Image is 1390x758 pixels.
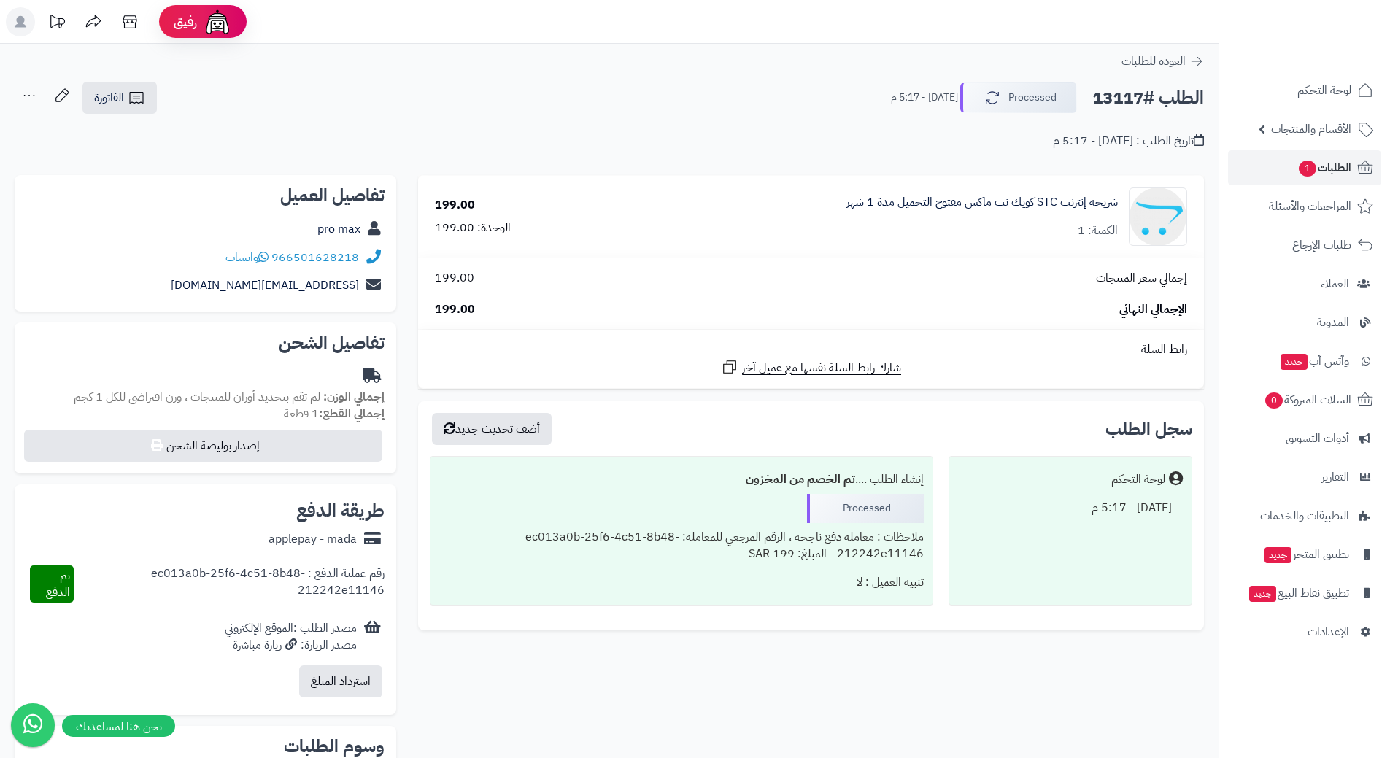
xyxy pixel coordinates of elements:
a: لوحة التحكم [1228,73,1381,108]
a: شريحة إنترنت STC كويك نت ماكس مفتوح التحميل مدة 1 شهر [846,194,1118,211]
span: الطلبات [1297,158,1351,178]
button: إصدار بوليصة الشحن [24,430,382,462]
span: الأقسام والمنتجات [1271,119,1351,139]
div: الوحدة: 199.00 [435,220,511,236]
img: logo-2.png [1291,29,1376,60]
div: مصدر الطلب :الموقع الإلكتروني [225,620,357,654]
span: تطبيق نقاط البيع [1248,583,1349,603]
a: أدوات التسويق [1228,421,1381,456]
span: الفاتورة [94,89,124,107]
div: الكمية: 1 [1078,223,1118,239]
strong: إجمالي الوزن: [323,388,385,406]
div: إنشاء الطلب .... [439,465,923,494]
small: [DATE] - 5:17 م [891,90,958,105]
span: لم تقم بتحديد أوزان للمنتجات ، وزن افتراضي للكل 1 كجم [74,388,320,406]
a: طلبات الإرجاع [1228,228,1381,263]
img: ai-face.png [203,7,232,36]
span: العملاء [1321,274,1349,294]
span: المدونة [1317,312,1349,333]
h2: الطلب #13117 [1092,83,1204,113]
span: جديد [1281,354,1308,370]
a: 966501628218 [271,249,359,266]
a: التطبيقات والخدمات [1228,498,1381,533]
a: تطبيق المتجرجديد [1228,537,1381,572]
div: تاريخ الطلب : [DATE] - 5:17 م [1053,133,1204,150]
a: تطبيق نقاط البيعجديد [1228,576,1381,611]
h2: طريقة الدفع [296,502,385,519]
span: التطبيقات والخدمات [1260,506,1349,526]
a: وآتس آبجديد [1228,344,1381,379]
span: جديد [1249,586,1276,602]
button: أضف تحديث جديد [432,413,552,445]
div: رقم عملية الدفع : ec013a0b-25f6-4c51-8b48-212242e11146 [74,565,385,603]
div: لوحة التحكم [1111,471,1165,488]
h2: تفاصيل العميل [26,187,385,204]
span: 199.00 [435,270,474,287]
a: السلات المتروكة0 [1228,382,1381,417]
span: شارك رابط السلة نفسها مع عميل آخر [742,360,901,376]
span: أدوات التسويق [1286,428,1349,449]
small: 1 قطعة [284,405,385,422]
span: وآتس آب [1279,351,1349,371]
h2: تفاصيل الشحن [26,334,385,352]
div: تنبيه العميل : لا [439,568,923,597]
a: المراجعات والأسئلة [1228,189,1381,224]
button: Processed [960,82,1077,113]
a: التقارير [1228,460,1381,495]
a: العودة للطلبات [1121,53,1204,70]
span: تم الدفع [46,567,70,601]
div: ملاحظات : معاملة دفع ناجحة ، الرقم المرجعي للمعاملة: ec013a0b-25f6-4c51-8b48-212242e11146 - المبل... [439,523,923,568]
img: no_image-90x90.png [1130,187,1186,246]
a: الطلبات1 [1228,150,1381,185]
div: رابط السلة [424,341,1198,358]
a: [EMAIL_ADDRESS][DOMAIN_NAME] [171,276,359,294]
div: applepay - mada [269,531,357,548]
span: الإجمالي النهائي [1119,301,1187,318]
span: التقارير [1321,467,1349,487]
h2: وسوم الطلبات [26,738,385,755]
div: [DATE] - 5:17 م [958,494,1183,522]
b: تم الخصم من المخزون [746,471,855,488]
span: 199.00 [435,301,475,318]
span: تطبيق المتجر [1263,544,1349,565]
span: إجمالي سعر المنتجات [1096,270,1187,287]
span: العودة للطلبات [1121,53,1186,70]
div: مصدر الزيارة: زيارة مباشرة [225,637,357,654]
span: 0 [1264,392,1283,409]
span: الإعدادات [1308,622,1349,642]
h3: سجل الطلب [1105,420,1192,438]
span: طلبات الإرجاع [1292,235,1351,255]
a: تحديثات المنصة [39,7,75,40]
span: لوحة التحكم [1297,80,1351,101]
span: المراجعات والأسئلة [1269,196,1351,217]
a: الإعدادات [1228,614,1381,649]
div: Processed [807,494,924,523]
a: pro max [317,220,360,238]
a: الفاتورة [82,82,157,114]
a: شارك رابط السلة نفسها مع عميل آخر [721,358,901,376]
a: المدونة [1228,305,1381,340]
div: 199.00 [435,197,475,214]
a: واتساب [225,249,269,266]
span: رفيق [174,13,197,31]
span: جديد [1264,547,1291,563]
a: العملاء [1228,266,1381,301]
span: السلات المتروكة [1264,390,1351,410]
button: استرداد المبلغ [299,665,382,697]
span: 1 [1298,160,1316,177]
strong: إجمالي القطع: [319,405,385,422]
